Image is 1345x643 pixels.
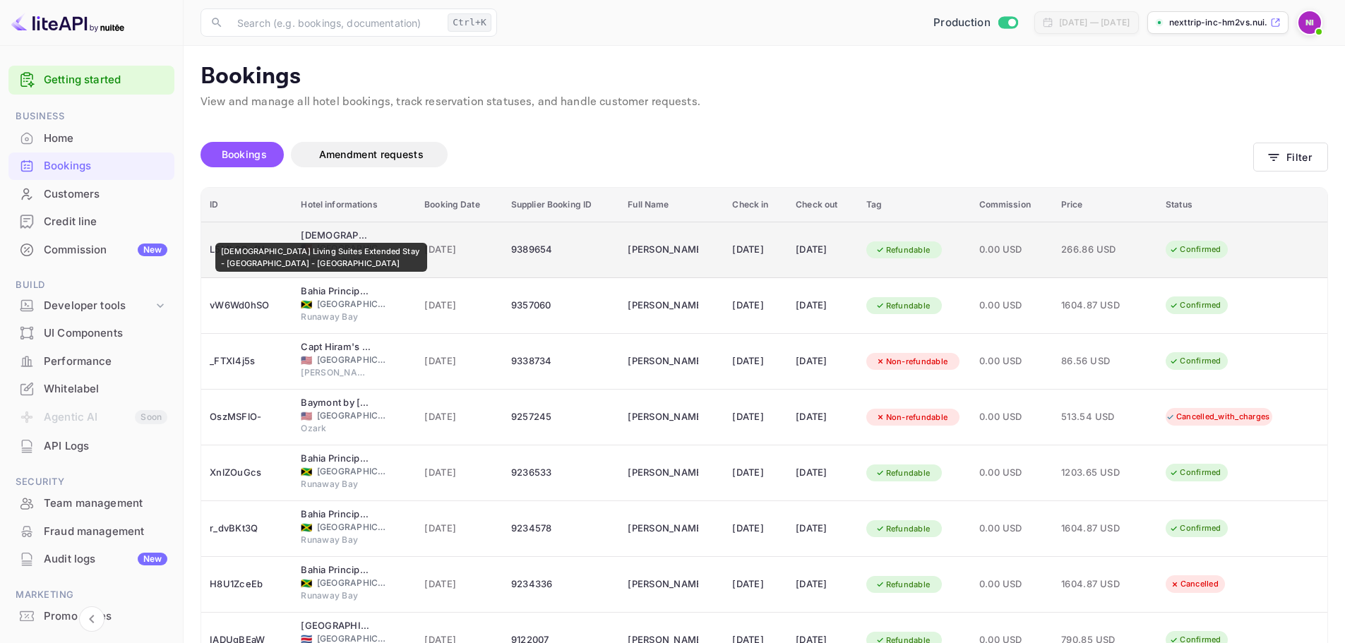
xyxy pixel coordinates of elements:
div: 9234336 [511,573,611,596]
div: L5Mh9QefH [210,239,284,261]
button: Collapse navigation [79,606,104,632]
span: [GEOGRAPHIC_DATA] [317,465,388,478]
div: r_dvBKt3Q [210,517,284,540]
a: Promo codes [8,603,174,629]
div: [DATE] [732,294,779,317]
span: United States of America [301,356,312,365]
div: Refundable [866,297,940,315]
div: Zen Living Suites Extended Stay - Jacksonville - Orange Park [301,229,371,243]
div: Capt Hiram's Resort [301,340,371,354]
div: [DATE] [796,239,849,261]
span: Marketing [8,587,174,603]
div: 9338734 [511,350,611,373]
div: Bahia Principe Luxury Runaway Bay - Adults Only - All Inclusive [301,563,371,577]
span: Jamaica [301,579,312,588]
th: Full Name [619,188,724,222]
span: 1604.87 USD [1061,298,1132,313]
div: 9357060 [511,294,611,317]
th: Hotel informations [292,188,416,222]
img: LiteAPI logo [11,11,124,34]
span: [GEOGRAPHIC_DATA] [317,298,388,311]
span: [DATE] [424,465,494,481]
div: [DATE] [796,517,849,540]
span: 0.00 USD [979,242,1044,258]
a: API Logs [8,433,174,459]
div: Non-refundable [866,409,957,426]
div: [DATE] [732,350,779,373]
span: Build [8,277,174,293]
span: Runaway Bay [301,589,371,602]
span: 0.00 USD [979,577,1044,592]
div: Switch to Sandbox mode [928,15,1023,31]
div: Getting started [8,66,174,95]
div: Credit line [8,208,174,236]
span: Jamaica [301,467,312,476]
span: 0.00 USD [979,409,1044,425]
div: Commission [44,242,167,258]
th: Commission [971,188,1053,222]
th: Tag [858,188,971,222]
span: United States of America [301,244,312,253]
div: Fraud management [44,524,167,540]
span: Production [933,15,991,31]
span: [GEOGRAPHIC_DATA] [317,354,388,366]
span: Jamaica [301,300,312,309]
div: Home [8,125,174,152]
p: View and manage all hotel bookings, track reservation statuses, and handle customer requests. [201,94,1328,111]
span: [GEOGRAPHIC_DATA] [317,409,388,422]
span: Business [8,109,174,124]
div: Whitelabel [8,375,174,403]
div: Confirmed [1160,352,1230,370]
button: Filter [1253,143,1328,172]
div: CommissionNew [8,236,174,264]
span: 513.54 USD [1061,409,1132,425]
div: [DATE] [796,462,849,484]
th: Price [1053,188,1157,222]
div: Refundable [866,520,940,538]
span: Runaway Bay [301,534,371,546]
a: UI Components [8,320,174,346]
div: Bookings [44,158,167,174]
a: Getting started [44,72,167,88]
div: Developer tools [8,294,174,318]
div: [DATE] [732,573,779,596]
span: 0.00 USD [979,465,1044,481]
a: Home [8,125,174,151]
div: Non-refundable [866,353,957,371]
div: Performance [8,348,174,375]
div: Cancelled_with_charges [1156,408,1279,426]
th: ID [201,188,292,222]
span: Bookings [222,148,267,160]
div: [DATE] — [DATE] [1059,16,1130,29]
div: [DATE] [796,573,849,596]
div: Fraud management [8,518,174,546]
div: Audit logsNew [8,546,174,573]
span: 1604.87 USD [1061,521,1132,536]
div: [DATE] [732,517,779,540]
div: Developer tools [44,298,153,314]
a: Customers [8,181,174,207]
div: Lori Rice [628,350,698,373]
div: _FTXI4j5s [210,350,284,373]
div: 9234578 [511,517,611,540]
a: Credit line [8,208,174,234]
span: [DATE] [424,577,494,592]
span: 1203.65 USD [1061,465,1132,481]
p: Bookings [201,63,1328,91]
span: Security [8,474,174,490]
a: Bookings [8,152,174,179]
div: Team management [44,495,167,512]
div: OszMSFlO- [210,406,284,428]
input: Search (e.g. bookings, documentation) [229,8,442,37]
span: [GEOGRAPHIC_DATA] [317,242,388,255]
div: New [138,553,167,565]
div: Whitelabel [44,381,167,397]
div: Confirmed [1160,464,1230,481]
div: [DATE] [796,294,849,317]
th: Check out [787,188,857,222]
div: vW6Wd0hSO [210,294,284,317]
div: Refundable [866,576,940,594]
span: 86.56 USD [1061,354,1132,369]
span: 266.86 USD [1061,242,1132,258]
span: 0.00 USD [979,521,1044,536]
